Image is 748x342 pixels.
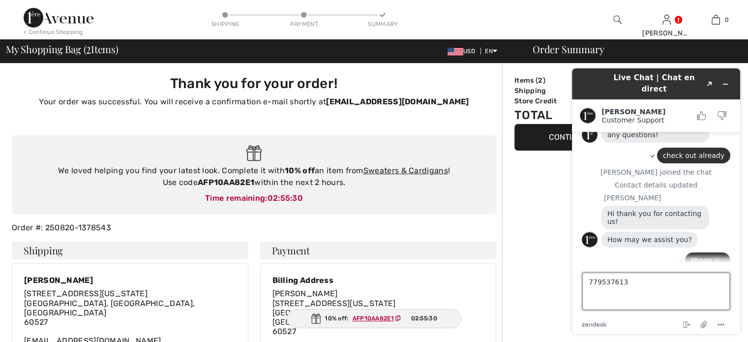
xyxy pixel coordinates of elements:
[311,313,321,324] img: Gift.svg
[521,44,742,54] div: Order Summary
[24,276,236,285] div: [PERSON_NAME]
[6,222,502,234] div: Order #: 250820-1378543
[485,48,497,55] span: EN
[272,289,338,298] span: [PERSON_NAME]
[353,315,394,322] ins: AFP10AA82E1
[260,242,497,259] h4: Payment
[514,124,662,151] button: Continue Shopping
[662,14,671,26] img: My Info
[12,242,248,259] h4: Shipping
[246,145,262,161] img: Gift.svg
[691,14,740,26] a: 0
[564,61,748,342] iframe: Find more information here
[448,48,479,55] span: USD
[725,15,729,24] span: 0
[272,299,443,337] span: [STREET_ADDRESS][US_STATE] [GEOGRAPHIC_DATA], [GEOGRAPHIC_DATA], [GEOGRAPHIC_DATA] 60527
[326,97,469,106] strong: [EMAIL_ADDRESS][DOMAIN_NAME]
[22,192,486,204] div: Time remaining:
[268,193,303,203] span: 02:55:30
[538,76,542,85] span: 2
[514,106,571,124] td: Total
[613,14,622,26] img: search the website
[287,309,461,328] div: 10% off:
[514,96,571,106] td: Store Credit
[712,14,720,26] img: My Bag
[285,166,315,175] strong: 10% off
[24,28,83,36] div: < Continue Shopping
[368,20,397,29] div: Summary
[24,8,93,28] img: 1ère Avenue
[448,48,463,56] img: US Dollar
[642,28,690,38] div: [PERSON_NAME]
[411,314,437,323] span: 02:55:30
[662,15,671,24] a: Sign In
[24,289,195,327] span: [STREET_ADDRESS][US_STATE] [GEOGRAPHIC_DATA], [GEOGRAPHIC_DATA], [GEOGRAPHIC_DATA] 60527
[22,7,42,16] span: Chat
[18,96,490,108] p: Your order was successful. You will receive a confirmation e-mail shortly at
[18,75,490,92] h3: Thank you for your order!
[210,20,240,29] div: Shipping
[198,178,254,187] strong: AFP10AA82E1
[363,166,448,175] a: Sweaters & Cardigans
[22,165,486,188] div: We loved helping you find your latest look. Complete it with an item from ! Use code within the n...
[514,75,571,86] td: Items ( )
[86,42,91,55] span: 2
[6,44,119,54] span: My Shopping Bag ( Items)
[272,276,484,285] div: Billing Address
[289,20,319,29] div: Payment
[514,86,571,96] td: Shipping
